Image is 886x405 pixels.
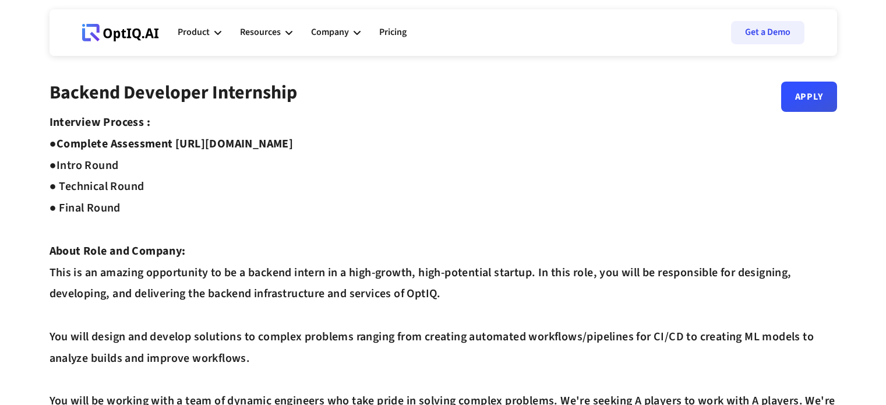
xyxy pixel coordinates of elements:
[178,15,221,50] div: Product
[240,15,292,50] div: Resources
[311,24,349,40] div: Company
[240,24,281,40] div: Resources
[178,24,210,40] div: Product
[781,82,837,112] a: Apply
[50,136,294,174] strong: Complete Assessment [URL][DOMAIN_NAME] ●
[50,114,151,131] strong: Interview Process :
[379,15,407,50] a: Pricing
[50,243,186,259] strong: About Role and Company:
[311,15,361,50] div: Company
[82,15,159,50] a: Webflow Homepage
[731,21,804,44] a: Get a Demo
[50,79,297,106] strong: Backend Developer Internship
